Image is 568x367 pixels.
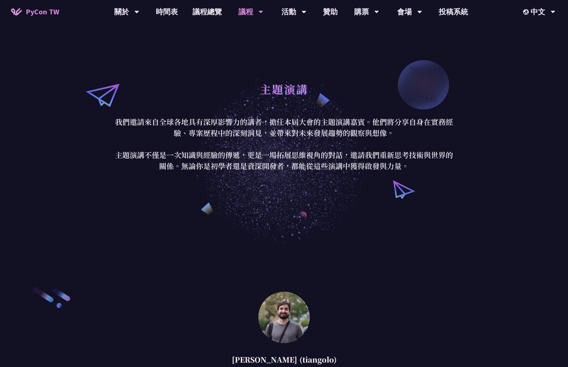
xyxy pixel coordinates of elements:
[258,292,310,343] img: Sebastián Ramírez (tiangolo)
[11,8,22,15] img: Home icon of PyCon TW 2025
[113,116,455,172] p: 我們邀請來自全球各地具有深厚影響力的講者，擔任本屆大會的主題演講嘉賓。他們將分享自身在實務經驗、專案歷程中的深刻洞見，並帶來對未來發展趨勢的觀察與想像。 主題演講不僅是一次知識與經驗的傳遞，更是...
[523,9,531,15] img: Locale Icon
[260,78,308,100] h1: 主題演講
[4,3,66,21] a: PyCon TW
[26,6,59,17] span: PyCon TW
